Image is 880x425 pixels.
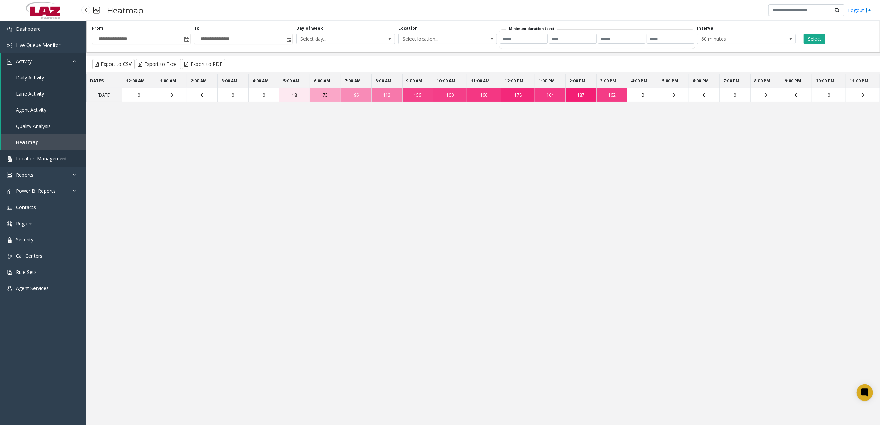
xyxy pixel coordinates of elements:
[16,204,36,210] span: Contacts
[16,236,33,243] span: Security
[467,74,501,88] th: 11:00 AM
[812,88,846,102] td: 0
[122,88,156,102] td: 0
[297,34,375,44] span: Select day...
[781,88,812,102] td: 0
[7,286,12,291] img: 'icon'
[848,7,871,14] a: Logout
[279,74,310,88] th: 5:00 AM
[16,90,44,97] span: Lane Activity
[92,59,135,69] button: Export to CSV
[187,74,217,88] th: 2:00 AM
[16,171,33,178] span: Reports
[7,172,12,178] img: 'icon'
[467,88,501,102] td: 166
[697,25,715,31] label: Interval
[597,88,627,102] td: 162
[285,34,292,44] span: Toggle popup
[371,74,402,88] th: 8:00 AM
[87,88,122,102] td: [DATE]
[296,25,323,31] label: Day of week
[341,88,371,102] td: 96
[16,269,37,275] span: Rule Sets
[16,188,56,194] span: Power BI Reports
[399,34,477,44] span: Select location...
[7,156,12,162] img: 'icon'
[781,74,812,88] th: 9:00 PM
[156,74,187,88] th: 1:00 AM
[751,88,781,102] td: 0
[92,25,103,31] label: From
[310,88,341,102] td: 73
[249,88,279,102] td: 0
[341,74,371,88] th: 7:00 AM
[7,189,12,194] img: 'icon'
[16,155,67,162] span: Location Management
[402,88,433,102] td: 156
[627,74,658,88] th: 4:00 PM
[509,26,554,31] label: Minimum duration (sec)
[1,53,86,69] a: Activity
[279,88,310,102] td: 18
[751,74,781,88] th: 8:00 PM
[7,43,12,48] img: 'icon'
[7,205,12,210] img: 'icon'
[501,74,535,88] th: 12:00 PM
[1,118,86,134] a: Quality Analysis
[16,26,41,32] span: Dashboard
[658,74,689,88] th: 5:00 PM
[597,74,627,88] th: 3:00 PM
[16,123,51,129] span: Quality Analysis
[1,134,86,150] a: Heatmap
[719,74,750,88] th: 7:00 PM
[398,25,418,31] label: Location
[136,59,181,69] button: Export to Excel
[16,253,42,259] span: Call Centers
[93,2,100,19] img: pageIcon
[433,74,467,88] th: 10:00 AM
[16,42,60,48] span: Live Queue Monitor
[7,59,12,65] img: 'icon'
[183,34,190,44] span: Toggle popup
[7,221,12,227] img: 'icon'
[689,88,719,102] td: 0
[433,88,467,102] td: 160
[16,58,32,65] span: Activity
[866,7,871,14] img: logout
[627,88,658,102] td: 0
[697,34,776,44] span: 60 minutes
[658,88,689,102] td: 0
[7,237,12,243] img: 'icon'
[7,254,12,259] img: 'icon'
[87,74,122,88] th: DATES
[16,285,49,291] span: Agent Services
[194,25,200,31] label: To
[535,74,565,88] th: 1:00 PM
[1,86,86,102] a: Lane Activity
[1,69,86,86] a: Daily Activity
[310,74,341,88] th: 6:00 AM
[7,270,12,275] img: 'icon'
[104,2,147,19] h3: Heatmap
[217,88,248,102] td: 0
[16,74,44,81] span: Daily Activity
[16,220,34,227] span: Regions
[846,88,880,102] td: 0
[7,27,12,32] img: 'icon'
[501,88,535,102] td: 178
[371,88,402,102] td: 112
[217,74,248,88] th: 3:00 AM
[812,74,846,88] th: 10:00 PM
[846,74,880,88] th: 11:00 PM
[804,34,825,44] button: Select
[719,88,750,102] td: 0
[122,74,156,88] th: 12:00 AM
[16,139,39,146] span: Heatmap
[535,88,565,102] td: 164
[16,107,46,113] span: Agent Activity
[249,74,279,88] th: 4:00 AM
[187,88,217,102] td: 0
[182,59,225,69] button: Export to PDF
[565,74,596,88] th: 2:00 PM
[689,74,719,88] th: 6:00 PM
